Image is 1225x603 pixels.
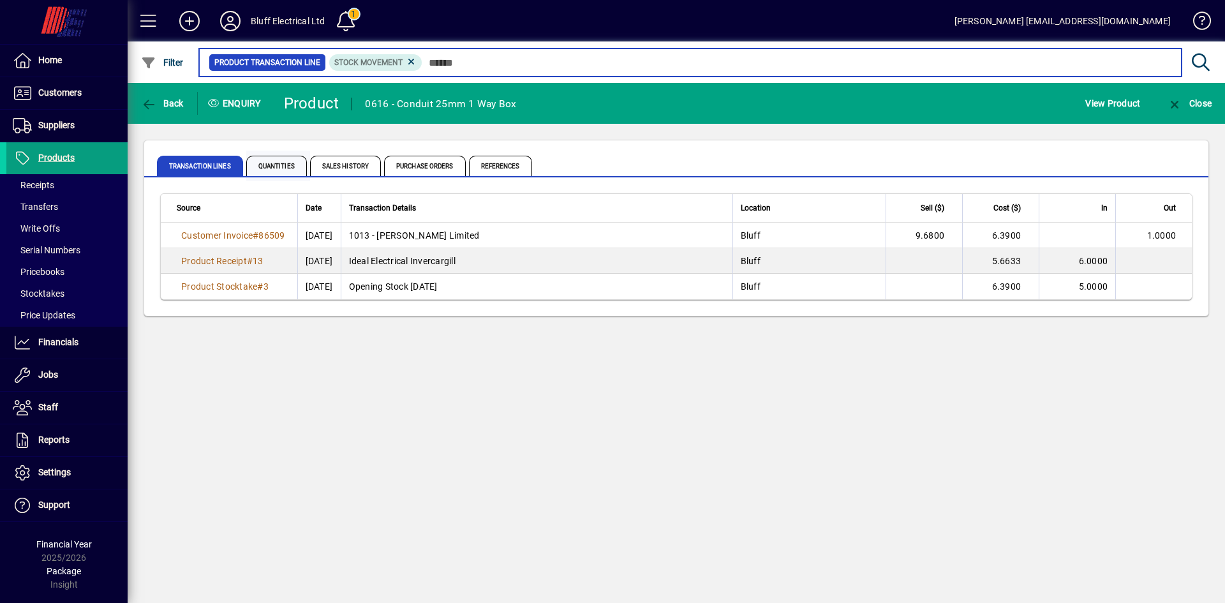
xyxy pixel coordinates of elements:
[13,202,58,212] span: Transfers
[258,230,285,241] span: 86509
[38,500,70,510] span: Support
[6,304,128,326] a: Price Updates
[6,110,128,142] a: Suppliers
[954,11,1171,31] div: [PERSON_NAME] [EMAIL_ADDRESS][DOMAIN_NAME]
[6,239,128,261] a: Serial Numbers
[246,156,307,176] span: Quantities
[253,256,264,266] span: 13
[257,281,263,292] span: #
[284,93,339,114] div: Product
[1184,3,1209,44] a: Knowledge Base
[181,256,247,266] span: Product Receipt
[921,201,944,215] span: Sell ($)
[6,457,128,489] a: Settings
[13,310,75,320] span: Price Updates
[214,56,320,69] span: Product Transaction Line
[297,223,341,248] td: [DATE]
[251,11,325,31] div: Bluff Electrical Ltd
[970,201,1032,215] div: Cost ($)
[329,54,422,71] mat-chip: Product Transaction Type: Stock movement
[157,156,243,176] span: Transaction Lines
[365,94,516,114] div: 0616 - Conduit 25mm 1 Way Box
[1079,281,1108,292] span: 5.0000
[177,201,290,215] div: Source
[210,10,251,33] button: Profile
[297,274,341,299] td: [DATE]
[13,245,80,255] span: Serial Numbers
[1085,93,1140,114] span: View Product
[894,201,956,215] div: Sell ($)
[6,196,128,218] a: Transfers
[6,424,128,456] a: Reports
[6,218,128,239] a: Write Offs
[253,230,258,241] span: #
[38,402,58,412] span: Staff
[297,248,341,274] td: [DATE]
[128,92,198,115] app-page-header-button: Back
[141,57,184,68] span: Filter
[6,359,128,391] a: Jobs
[6,261,128,283] a: Pricebooks
[1164,201,1176,215] span: Out
[177,228,290,242] a: Customer Invoice#86509
[306,201,333,215] div: Date
[13,180,54,190] span: Receipts
[177,254,268,268] a: Product Receipt#13
[38,87,82,98] span: Customers
[993,201,1021,215] span: Cost ($)
[341,223,732,248] td: 1013 - [PERSON_NAME] Limited
[38,55,62,65] span: Home
[38,120,75,130] span: Suppliers
[1101,201,1108,215] span: In
[6,77,128,109] a: Customers
[886,223,962,248] td: 9.6800
[13,267,64,277] span: Pricebooks
[341,274,732,299] td: Opening Stock [DATE]
[962,248,1039,274] td: 5.6633
[13,288,64,299] span: Stocktakes
[741,201,771,215] span: Location
[962,274,1039,299] td: 6.3900
[741,201,878,215] div: Location
[384,156,466,176] span: Purchase Orders
[349,201,416,215] span: Transaction Details
[306,201,322,215] span: Date
[177,279,273,294] a: Product Stocktake#3
[181,230,253,241] span: Customer Invoice
[38,153,75,163] span: Products
[1079,256,1108,266] span: 6.0000
[741,230,761,241] span: Bluff
[169,10,210,33] button: Add
[6,392,128,424] a: Staff
[1147,230,1177,241] span: 1.0000
[741,256,761,266] span: Bluff
[138,51,187,74] button: Filter
[138,92,187,115] button: Back
[141,98,184,108] span: Back
[177,201,200,215] span: Source
[1082,92,1143,115] button: View Product
[341,248,732,274] td: Ideal Electrical Invercargill
[198,93,274,114] div: Enquiry
[334,58,403,67] span: Stock movement
[6,489,128,521] a: Support
[6,327,128,359] a: Financials
[38,435,70,445] span: Reports
[36,539,92,549] span: Financial Year
[6,283,128,304] a: Stocktakes
[1154,92,1225,115] app-page-header-button: Close enquiry
[47,566,81,576] span: Package
[6,174,128,196] a: Receipts
[962,223,1039,248] td: 6.3900
[264,281,269,292] span: 3
[1164,92,1215,115] button: Close
[38,369,58,380] span: Jobs
[469,156,532,176] span: References
[1167,98,1212,108] span: Close
[38,337,78,347] span: Financials
[247,256,253,266] span: #
[181,281,257,292] span: Product Stocktake
[741,281,761,292] span: Bluff
[6,45,128,77] a: Home
[38,467,71,477] span: Settings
